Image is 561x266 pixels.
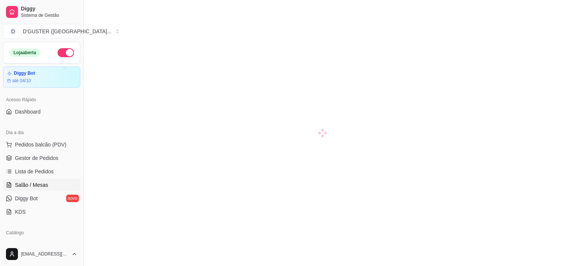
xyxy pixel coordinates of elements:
[3,94,80,106] div: Acesso Rápido
[21,12,77,18] span: Sistema de Gestão
[15,108,41,115] span: Dashboard
[21,6,77,12] span: Diggy
[3,245,80,263] button: [EMAIL_ADDRESS][DOMAIN_NAME]
[15,181,48,189] span: Salão / Mesas
[58,48,74,57] button: Alterar Status
[3,206,80,218] a: KDS
[3,106,80,118] a: Dashboard
[3,239,80,251] a: Produtos
[3,227,80,239] div: Catálogo
[3,166,80,177] a: Lista de Pedidos
[3,3,80,21] a: DiggySistema de Gestão
[15,195,38,202] span: Diggy Bot
[14,71,35,76] article: Diggy Bot
[15,208,26,216] span: KDS
[9,49,40,57] div: Loja aberta
[3,127,80,139] div: Dia a dia
[3,192,80,204] a: Diggy Botnovo
[3,152,80,164] a: Gestor de Pedidos
[12,78,31,84] article: até 04/10
[15,141,67,148] span: Pedidos balcão (PDV)
[3,139,80,151] button: Pedidos balcão (PDV)
[3,179,80,191] a: Salão / Mesas
[15,154,58,162] span: Gestor de Pedidos
[3,24,80,39] button: Select a team
[15,168,54,175] span: Lista de Pedidos
[21,251,68,257] span: [EMAIL_ADDRESS][DOMAIN_NAME]
[15,241,36,248] span: Produtos
[23,28,111,35] div: D'GUSTER ([GEOGRAPHIC_DATA] ...
[3,66,80,88] a: Diggy Botaté 04/10
[9,28,17,35] span: D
